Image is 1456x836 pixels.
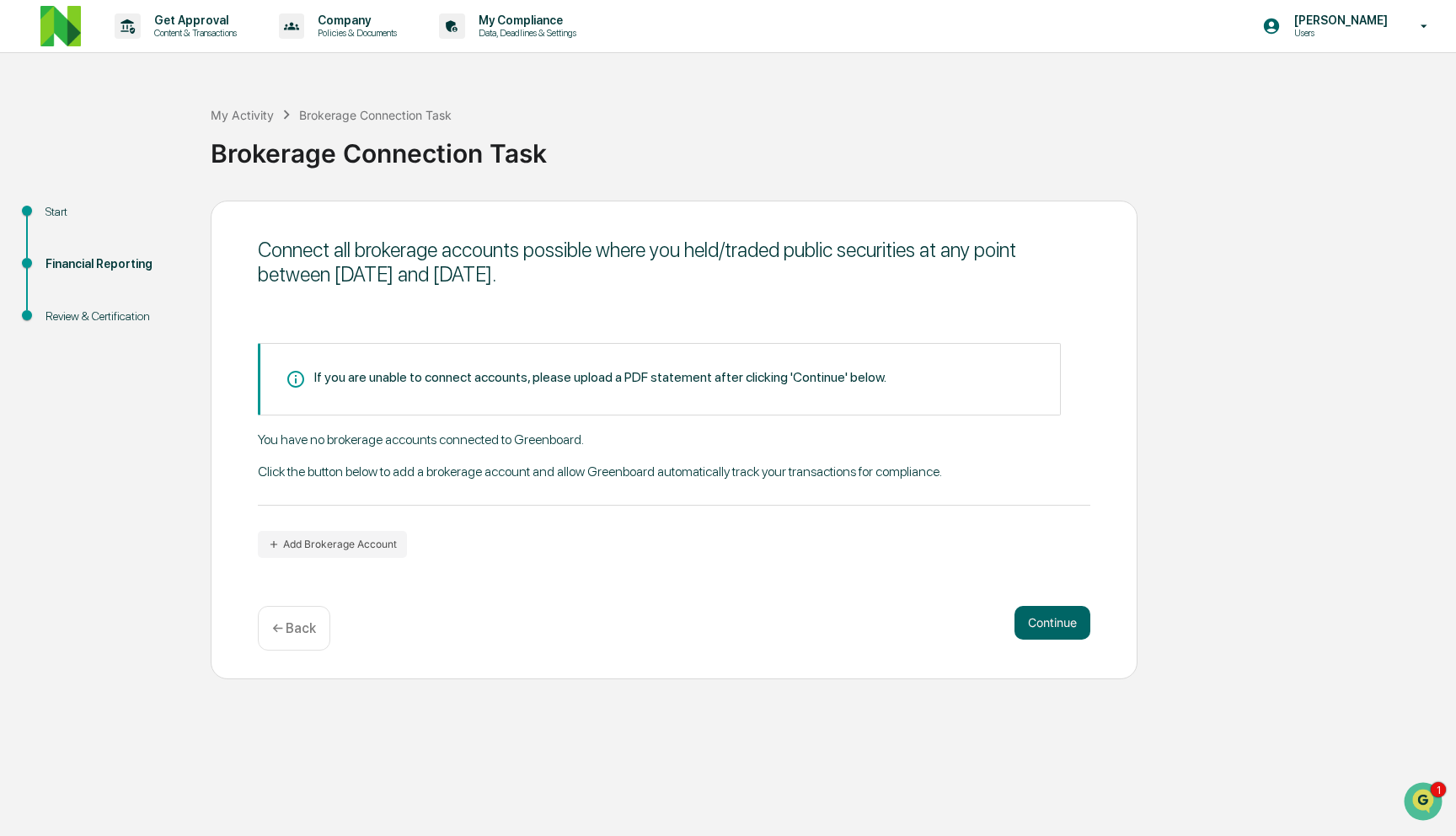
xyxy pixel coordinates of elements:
span: Preclearance [34,299,109,316]
div: 🗄️ [122,301,136,314]
div: We're available if you need us! [76,146,232,159]
a: 🗄️Attestations [115,292,216,323]
p: My Compliance [465,13,585,27]
p: Company [304,13,405,27]
iframe: Open customer support [1402,780,1448,826]
span: Pylon [168,372,204,385]
div: Start [45,203,184,221]
div: Review & Certification [45,308,184,325]
div: Brokerage Connection Task [299,108,452,122]
div: 🔎 [17,333,30,346]
span: Data Lookup [34,331,106,348]
img: Jack Rasmussen [17,213,44,240]
p: Content & Transactions [141,27,245,39]
div: Connect all brokerage accounts possible where you held/traded public securities at any point betw... [258,238,1090,287]
p: Get Approval [141,13,245,27]
div: Past conversations [17,187,113,201]
div: Financial Reporting [45,255,184,273]
a: Powered byPylon [119,372,204,385]
p: ← Back [272,620,316,636]
img: 1746055101610-c473b297-6a78-478c-a979-82029cc54cd1 [34,230,47,244]
button: Continue [1014,606,1090,640]
span: [DATE] [149,229,184,243]
button: Add Brokerage Account [258,531,407,558]
p: Policies & Documents [304,27,405,39]
div: Brokerage Connection Task [211,125,1448,169]
span: Attestations [139,299,209,316]
img: 1746055101610-c473b297-6a78-478c-a979-82029cc54cd1 [17,129,47,159]
p: [PERSON_NAME] [1281,13,1396,27]
a: 🔎Data Lookup [10,324,113,355]
span: [PERSON_NAME] [52,229,136,243]
a: 🖐️Preclearance [10,292,115,323]
div: 🖐️ [17,301,30,314]
div: You have no brokerage accounts connected to Greenboard. Click the button below to add a brokerage... [258,431,1090,506]
p: Data, Deadlines & Settings [465,27,585,39]
div: If you are unable to connect accounts, please upload a PDF statement after clicking 'Continue' be... [314,369,886,385]
p: Users [1281,27,1396,39]
button: See all [261,184,307,204]
span: • [140,229,146,243]
img: 8933085812038_c878075ebb4cc5468115_72.jpg [35,129,66,159]
img: logo [40,6,81,46]
p: How can we help? [17,35,307,62]
div: Start new chat [76,129,276,146]
button: Start new chat [286,134,307,154]
div: My Activity [211,108,274,122]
